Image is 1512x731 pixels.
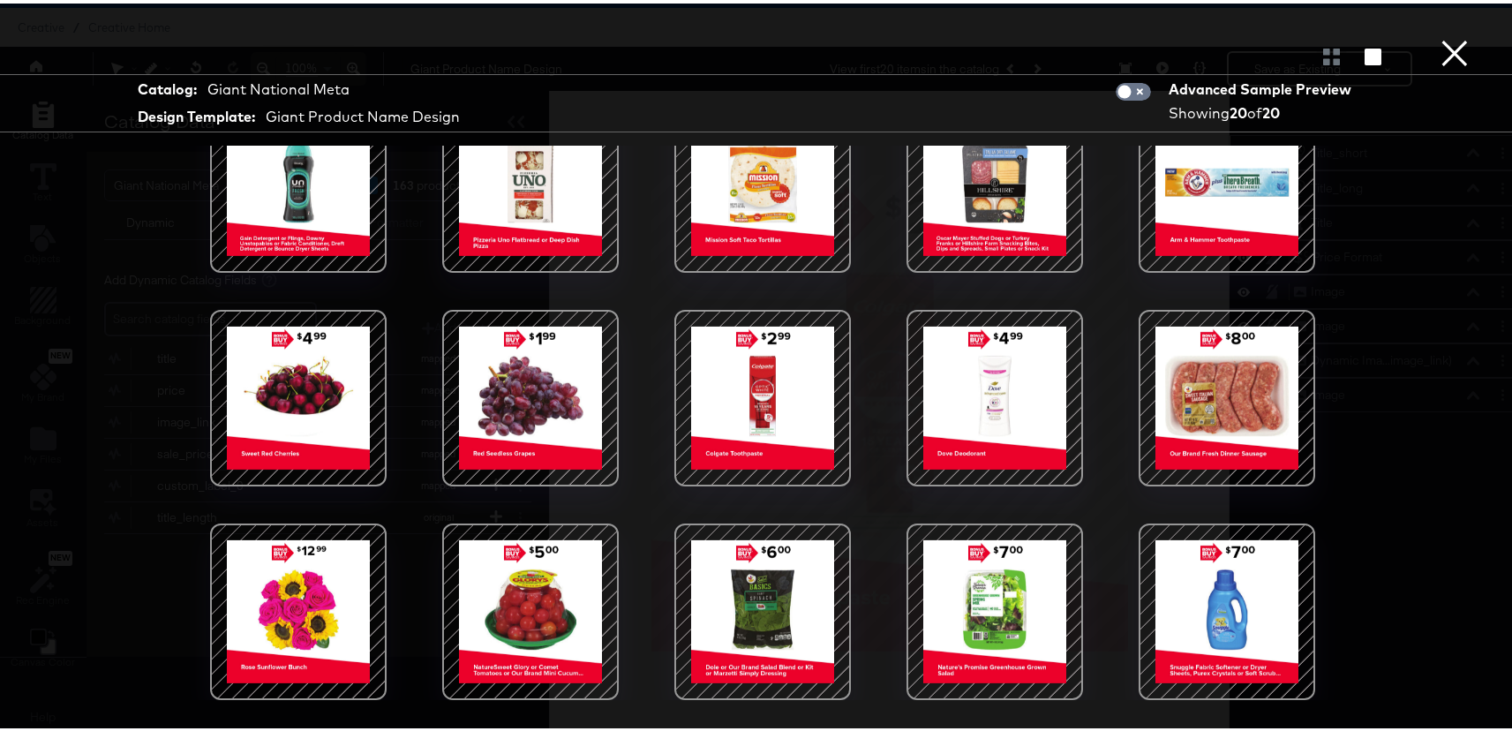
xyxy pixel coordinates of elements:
strong: 20 [1230,101,1247,118]
div: Advanced Sample Preview [1169,76,1358,96]
div: Showing of [1169,100,1358,120]
div: Giant National Meta [207,76,350,96]
strong: Catalog: [138,76,197,96]
strong: Design Template: [138,103,255,124]
strong: 20 [1262,101,1280,118]
div: Giant Product Name Design [266,103,460,124]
